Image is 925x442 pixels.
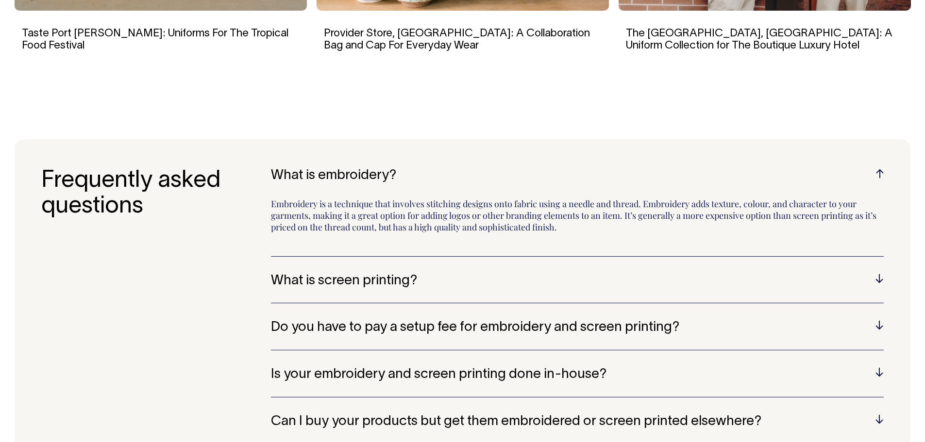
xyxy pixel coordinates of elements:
[271,414,884,429] h5: Can I buy your products but get them embroidered or screen printed elsewhere?
[271,367,884,382] h5: Is your embroidery and screen printing done in-house?
[22,29,288,50] a: Taste Port [PERSON_NAME]: Uniforms For The Tropical Food Festival
[271,168,884,183] h5: What is embroidery?
[271,320,884,335] h5: Do you have to pay a setup fee for embroidery and screen printing?
[271,198,884,242] p: Embroidery is a technique that involves stitching designs onto fabric using a needle and thread. ...
[626,29,892,50] a: The [GEOGRAPHIC_DATA], [GEOGRAPHIC_DATA]: A Uniform Collection for The Boutique Luxury Hotel
[324,29,590,50] a: Provider Store, [GEOGRAPHIC_DATA]: A Collaboration Bag and Cap For Everyday Wear
[271,274,884,289] h5: What is screen printing?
